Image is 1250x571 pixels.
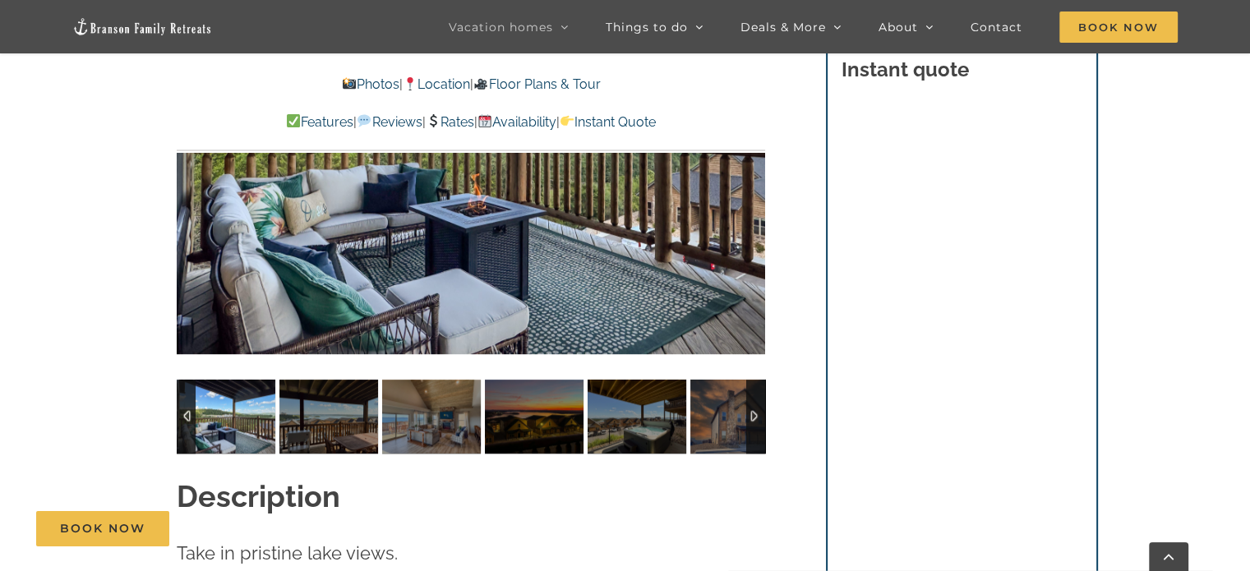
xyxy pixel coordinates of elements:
span: Contact [971,21,1022,33]
span: Book Now [60,522,145,536]
img: Dreamweaver-Cabin-Table-Rock-Lake-2009-scaled.jpg-nggid043196-ngg0dyn-120x90-00f0w010c011r110f110... [279,380,378,454]
img: 📸 [343,77,356,90]
a: Photos [342,76,399,92]
a: Floor Plans & Tour [473,76,600,92]
span: Things to do [606,21,688,33]
img: Dreamweaver-cabin-sunset-Table-Rock-Lake-scaled.jpg-nggid042901-ngg0dyn-120x90-00f0w010c011r110f1... [485,380,583,454]
strong: Description [177,479,340,513]
a: Book Now [36,511,169,546]
a: Reviews [357,114,422,130]
span: Vacation homes [449,21,553,33]
img: Dreamweaver-Cabin-at-Table-Rock-Lake-1004-Edit-scaled.jpg-nggid042883-ngg0dyn-120x90-00f0w010c011... [382,380,481,454]
img: Dreamweaver-Cabin-Table-Rock-Lake-2002-scaled.jpg-nggid043191-ngg0dyn-120x90-00f0w010c011r110f110... [177,380,275,454]
a: Instant Quote [560,114,656,130]
span: Book Now [1059,12,1178,43]
img: ✅ [287,114,300,127]
a: Features [286,114,353,130]
img: 💬 [357,114,371,127]
p: | | | | [177,112,765,133]
img: Dreamweaver-Cabin-Table-Rock-Lake-2020-scaled.jpg-nggid043203-ngg0dyn-120x90-00f0w010c011r110f110... [588,380,686,454]
img: 📍 [404,77,417,90]
img: 🎥 [474,77,487,90]
p: | | [177,74,765,95]
a: Location [403,76,470,92]
img: Branson Family Retreats Logo [72,17,212,36]
a: Availability [477,114,556,130]
strong: Instant quote [842,58,969,81]
a: Rates [426,114,474,130]
span: Deals & More [740,21,826,33]
img: Dreamweaver-Cabin-at-Table-Rock-Lake-1052-Edit-scaled.jpg-nggid042884-ngg0dyn-120x90-00f0w010c011... [690,380,789,454]
span: About [879,21,918,33]
img: 💲 [427,114,440,127]
img: 📆 [478,114,491,127]
img: 👉 [560,114,574,127]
